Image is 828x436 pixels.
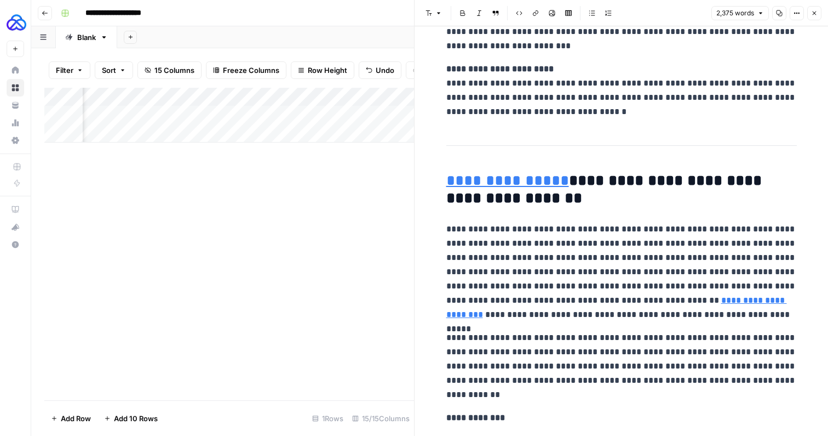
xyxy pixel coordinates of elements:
button: Sort [95,61,133,79]
div: What's new? [7,219,24,235]
button: 2,375 words [711,6,769,20]
a: Blank [56,26,117,48]
span: Row Height [308,65,347,76]
div: 1 Rows [308,410,348,427]
button: Freeze Columns [206,61,286,79]
div: 15/15 Columns [348,410,414,427]
a: Home [7,61,24,79]
button: Undo [359,61,401,79]
button: Add 10 Rows [97,410,164,427]
a: Settings [7,132,24,149]
button: Row Height [291,61,354,79]
span: 2,375 words [716,8,754,18]
button: What's new? [7,218,24,236]
a: Usage [7,114,24,132]
a: Browse [7,79,24,97]
button: Help + Support [7,236,24,253]
a: AirOps Academy [7,201,24,218]
span: Add Row [61,413,91,424]
span: Undo [376,65,394,76]
span: Filter [56,65,73,76]
button: 15 Columns [137,61,202,79]
button: Filter [49,61,90,79]
span: Sort [102,65,116,76]
a: Your Data [7,97,24,114]
div: Blank [77,32,96,43]
button: Add Row [44,410,97,427]
span: Freeze Columns [223,65,279,76]
span: Add 10 Rows [114,413,158,424]
img: AUQ Logo [7,13,26,32]
button: Workspace: AUQ [7,9,24,36]
span: 15 Columns [154,65,194,76]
